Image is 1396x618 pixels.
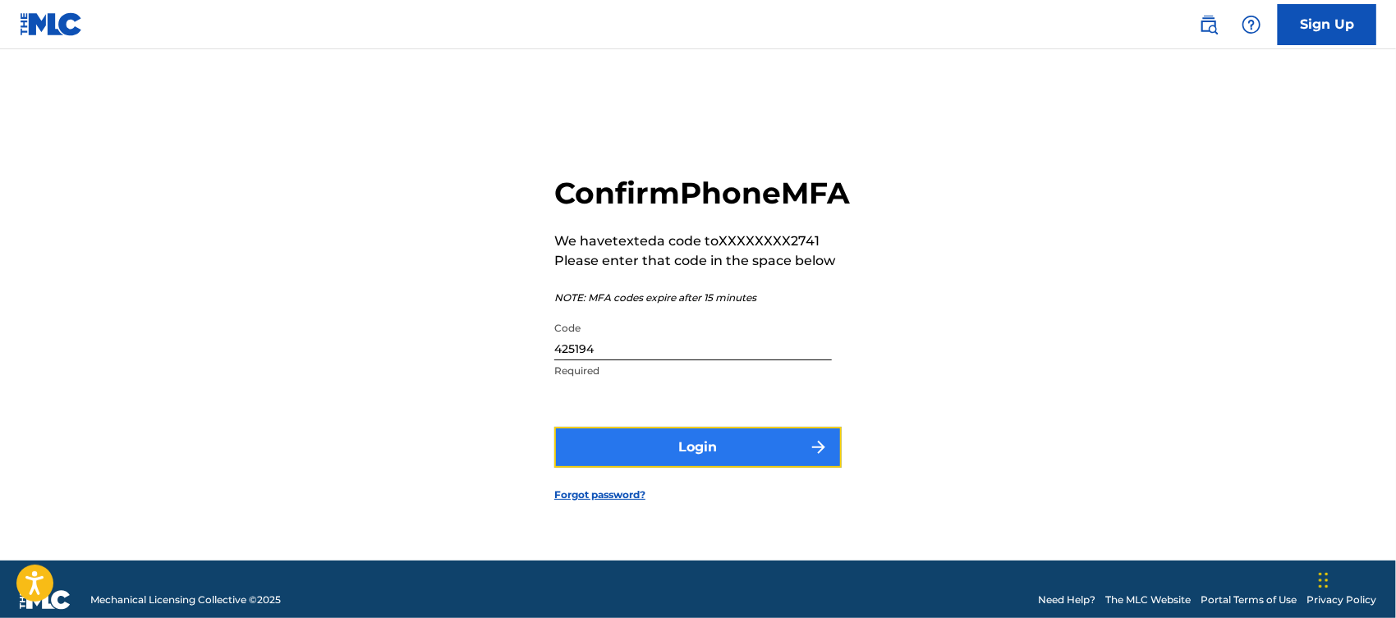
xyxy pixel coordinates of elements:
[1319,556,1329,605] div: Drag
[90,593,281,607] span: Mechanical Licensing Collective © 2025
[20,590,71,610] img: logo
[1278,4,1376,45] a: Sign Up
[809,437,829,457] img: f7272a7cc735f4ea7f67.svg
[1314,539,1396,618] iframe: Chat Widget
[554,291,850,305] p: NOTE: MFA codes expire after 15 minutes
[1306,593,1376,607] a: Privacy Policy
[1105,593,1191,607] a: The MLC Website
[554,175,850,212] h2: Confirm Phone MFA
[554,231,850,251] p: We have texted a code to XXXXXXXX2741
[554,427,842,468] button: Login
[554,251,850,271] p: Please enter that code in the space below
[554,488,645,502] a: Forgot password?
[554,364,832,378] p: Required
[1192,8,1225,41] a: Public Search
[1242,15,1261,34] img: help
[20,12,83,36] img: MLC Logo
[1199,15,1219,34] img: search
[1235,8,1268,41] div: Help
[1038,593,1095,607] a: Need Help?
[1201,593,1297,607] a: Portal Terms of Use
